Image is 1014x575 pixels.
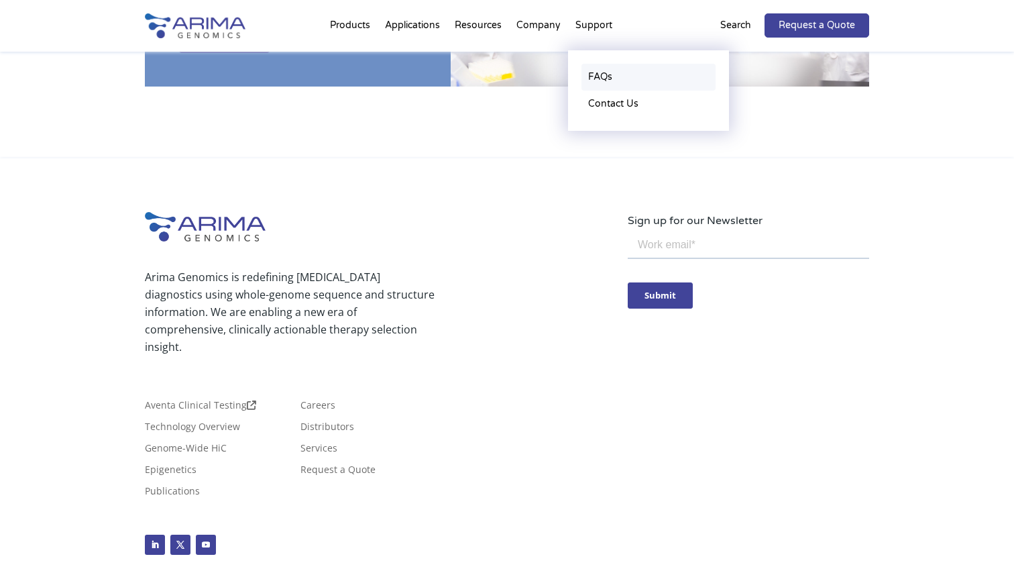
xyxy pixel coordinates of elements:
[300,422,354,437] a: Distributors
[145,401,256,415] a: Aventa Clinical Testing
[628,212,869,229] p: Sign up for our Newsletter
[145,486,200,501] a: Publications
[581,64,716,91] a: FAQs
[720,17,751,34] p: Search
[145,422,240,437] a: Technology Overview
[145,13,245,38] img: Arima-Genomics-logo
[145,465,196,480] a: Epigenetics
[300,443,337,458] a: Services
[765,13,869,38] a: Request a Quote
[170,535,190,555] a: Follow on X
[145,443,227,458] a: Genome-Wide HiC
[300,465,376,480] a: Request a Quote
[300,401,335,415] a: Careers
[196,535,216,555] a: Follow on Youtube
[581,91,716,117] a: Contact Us
[145,268,435,356] p: Arima Genomics is redefining [MEDICAL_DATA] diagnostics using whole-genome sequence and structure...
[145,212,266,242] img: Arima-Genomics-logo
[628,229,869,332] iframe: Form 0
[145,535,165,555] a: Follow on LinkedIn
